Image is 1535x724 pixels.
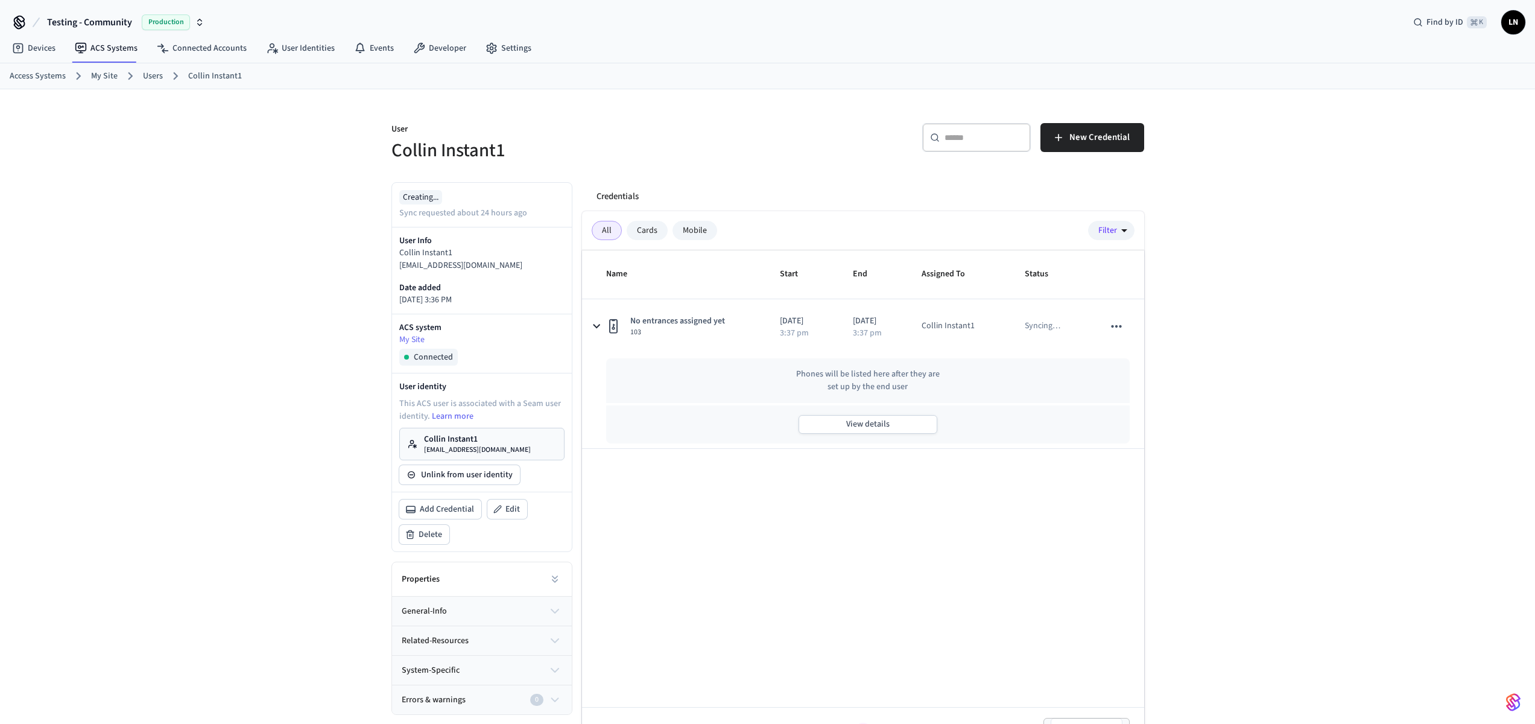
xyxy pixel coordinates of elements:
button: system-specific [392,656,572,685]
a: Collin Instant1 [188,70,242,83]
span: Assigned To [922,265,981,284]
button: New Credential [1040,123,1144,152]
button: Filter [1088,221,1135,240]
p: Date added [399,282,565,294]
button: related-resources [392,626,572,655]
a: Developer [404,37,476,59]
a: Settings [476,37,541,59]
p: Sync requested about 24 hours ago [399,207,527,220]
div: Find by ID⌘ K [1404,11,1496,33]
p: [EMAIL_ADDRESS][DOMAIN_NAME] [424,445,531,455]
div: Creating... [399,190,442,205]
span: Connected [414,351,453,363]
div: Cards [627,221,668,240]
div: 0 [530,694,543,706]
p: User [391,123,761,138]
span: Start [780,265,814,284]
button: Unlink from user identity [399,465,520,484]
table: sticky table [582,250,1144,449]
p: [EMAIL_ADDRESS][DOMAIN_NAME] [399,259,565,272]
p: [DATE] [853,315,893,328]
p: Collin Instant1 [424,433,531,445]
button: Edit [487,500,527,519]
p: 3:37 pm [853,329,882,337]
p: Collin Instant1 [399,247,565,259]
p: User identity [399,381,565,393]
p: Phones will be listed here after they are set up by the end user [796,368,940,393]
img: SeamLogoGradient.69752ec5.svg [1506,693,1521,712]
div: Mobile [673,221,717,240]
a: Learn more [432,410,473,422]
a: My Site [91,70,118,83]
a: Events [344,37,404,59]
span: End [853,265,883,284]
span: Status [1025,265,1064,284]
p: ACS system [399,322,565,334]
button: Credentials [587,182,648,211]
span: LN [1502,11,1524,33]
div: Collin Instant1 [922,320,975,332]
a: Collin Instant1[EMAIL_ADDRESS][DOMAIN_NAME] [399,428,565,460]
span: Delete [419,529,442,541]
span: Add Credential [420,503,474,515]
span: Find by ID [1426,16,1463,28]
a: Devices [2,37,65,59]
span: Production [142,14,190,30]
span: No entrances assigned yet [630,315,725,328]
button: general-info [392,597,572,626]
span: system-specific [402,664,460,677]
span: ⌘ K [1467,16,1487,28]
button: View details [799,415,937,434]
a: Access Systems [10,70,66,83]
button: Delete [399,525,449,544]
p: [DATE] [780,315,824,328]
span: general-info [402,605,447,618]
h2: Properties [402,573,440,585]
button: Errors & warnings0 [392,685,572,714]
p: User Info [399,235,565,247]
span: related-resources [402,635,469,647]
p: 3:37 pm [780,329,809,337]
a: My Site [399,334,565,346]
a: Users [143,70,163,83]
a: Connected Accounts [147,37,256,59]
span: Errors & warnings [402,694,466,707]
span: New Credential [1069,130,1130,145]
span: Testing - Community [47,15,132,30]
span: Edit [505,503,520,515]
p: Syncing … [1025,320,1060,332]
p: [DATE] 3:36 PM [399,294,565,306]
a: User Identities [256,37,344,59]
a: ACS Systems [65,37,147,59]
span: 103 [630,328,725,337]
button: LN [1501,10,1525,34]
span: Name [606,265,643,284]
button: Add Credential [399,500,481,519]
h5: Collin Instant1 [391,138,761,163]
div: All [592,221,622,240]
p: This ACS user is associated with a Seam user identity. [399,398,565,423]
